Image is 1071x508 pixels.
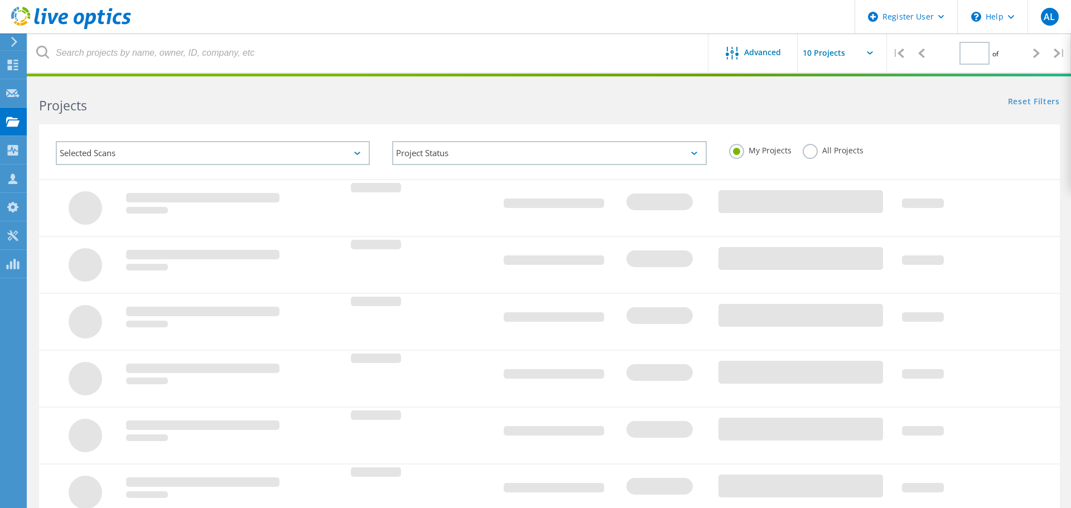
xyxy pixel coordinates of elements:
svg: \n [971,12,981,22]
label: All Projects [803,144,863,154]
a: Live Optics Dashboard [11,23,131,31]
b: Projects [39,96,87,114]
label: My Projects [729,144,792,154]
div: Project Status [392,141,706,165]
span: Advanced [744,49,781,56]
span: of [992,49,998,59]
a: Reset Filters [1008,98,1060,107]
div: | [1048,33,1071,73]
div: Selected Scans [56,141,370,165]
div: | [887,33,910,73]
span: AL [1044,12,1055,21]
input: Search projects by name, owner, ID, company, etc [28,33,709,72]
